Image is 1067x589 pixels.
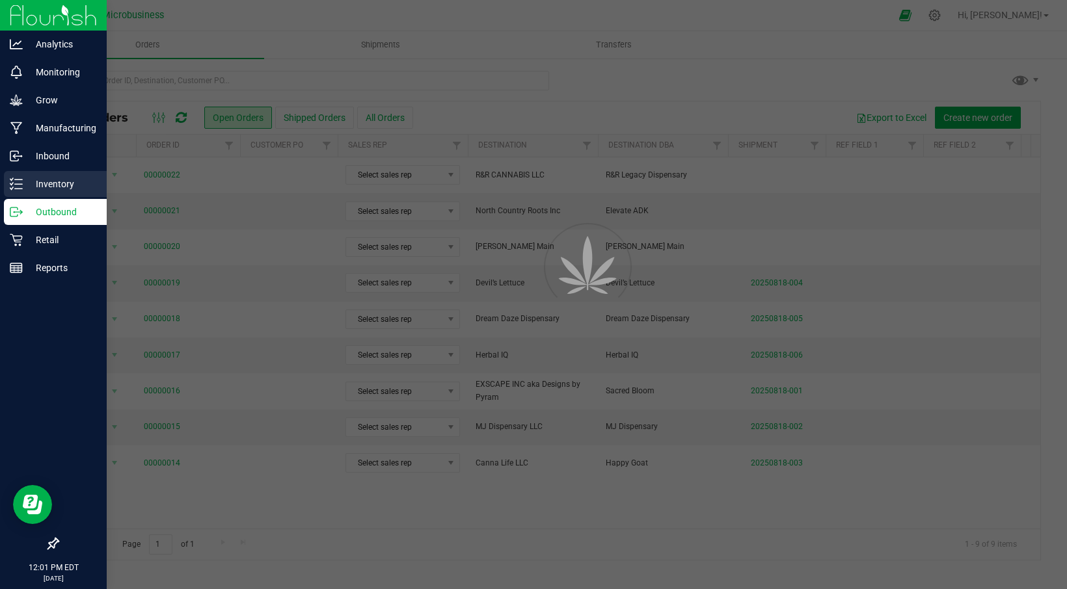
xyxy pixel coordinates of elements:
inline-svg: Monitoring [10,66,23,79]
p: Inbound [23,148,101,164]
inline-svg: Inventory [10,177,23,190]
p: Reports [23,260,101,276]
p: Grow [23,92,101,108]
p: Retail [23,232,101,248]
p: Outbound [23,204,101,220]
inline-svg: Outbound [10,205,23,218]
inline-svg: Retail [10,233,23,246]
inline-svg: Inbound [10,150,23,163]
p: Analytics [23,36,101,52]
inline-svg: Reports [10,261,23,274]
iframe: Resource center [13,485,52,524]
inline-svg: Analytics [10,38,23,51]
p: 12:01 PM EDT [6,562,101,573]
p: Manufacturing [23,120,101,136]
inline-svg: Grow [10,94,23,107]
inline-svg: Manufacturing [10,122,23,135]
p: Monitoring [23,64,101,80]
p: [DATE] [6,573,101,583]
p: Inventory [23,176,101,192]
